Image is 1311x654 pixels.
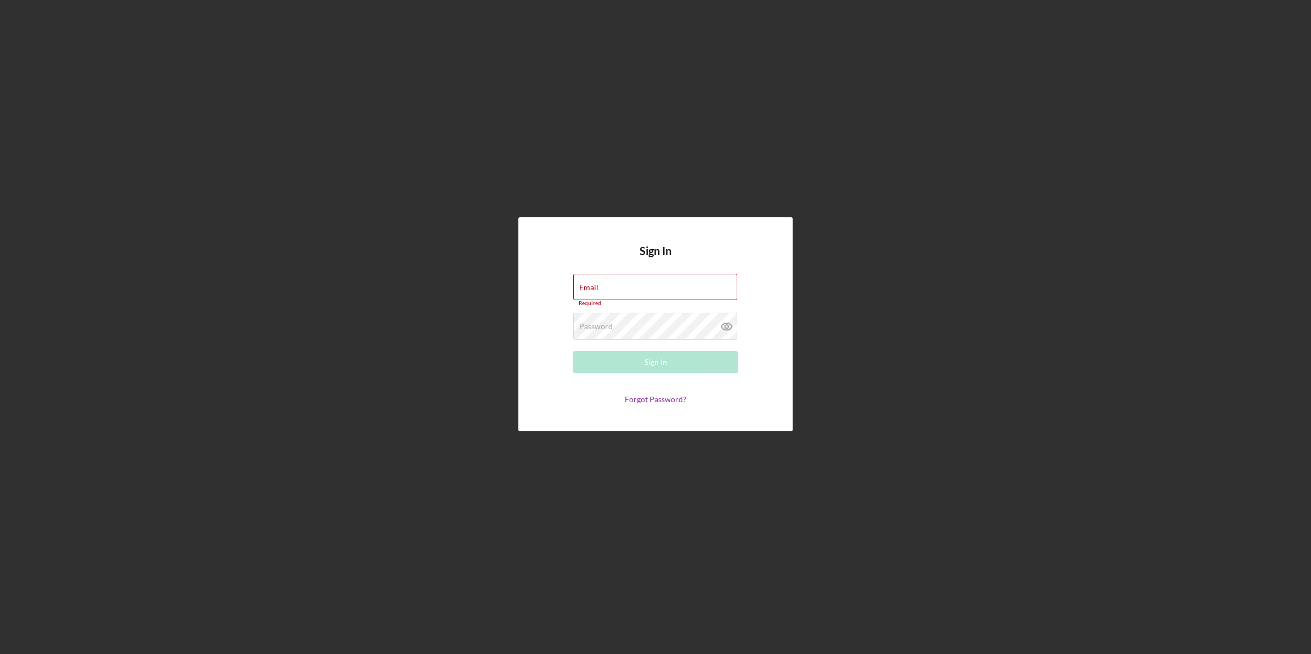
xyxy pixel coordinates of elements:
[573,351,738,373] button: Sign In
[625,394,686,404] a: Forgot Password?
[579,283,598,292] label: Email
[640,245,671,274] h4: Sign In
[579,322,613,331] label: Password
[573,300,738,307] div: Required
[645,351,667,373] div: Sign In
